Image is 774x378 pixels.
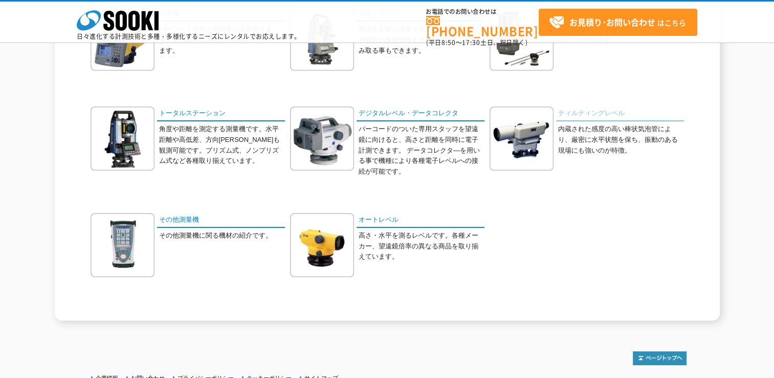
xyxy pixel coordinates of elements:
p: 角度や距離を測定する測量機です。水平距離や高低差、方向[PERSON_NAME]も観測可能です。プリズム式、ノンプリズム式など各種取り揃えています。 [159,124,285,166]
a: [PHONE_NUMBER] [426,16,539,37]
p: 内蔵された感度の高い棒状気泡管により、厳密に水平状態を保ち、振動のある現場にも強いのが特徴。 [558,124,684,156]
span: 8:50 [441,38,456,47]
img: デジタルレベル・データコレクタ [290,107,354,171]
img: トータルステーション [91,107,154,171]
p: 高さ・水平を測るレベルです。各種メーカー、望遠鏡倍率の異なる商品を取り揃えています。 [359,230,484,262]
img: ティルティングレベル [490,107,554,171]
img: トップページへ [633,351,687,365]
a: ティルティングレベル [556,107,684,121]
img: その他測量機 [91,213,154,277]
p: 日々進化する計測技術と多種・多様化するニーズにレンタルでお応えします。 [77,33,301,39]
img: オートレベル [290,213,354,277]
p: バーコードのついた専用スタッフを望遠鏡に向けると、高さと距離を同時に電子計測できます。 データコレクタ―を用いる事で機種により各種電子レベルへの接続が可能です。 [359,124,484,177]
span: 17:30 [462,38,480,47]
a: トータルステーション [157,107,285,121]
span: (平日 ～ 土日、祝日除く) [426,38,527,47]
a: デジタルレベル・データコレクタ [357,107,484,121]
a: オートレベル [357,213,484,228]
a: その他測量機 [157,213,285,228]
p: その他測量機に関る機材の紹介です。 [159,230,285,241]
a: お見積り･お問い合わせはこちら [539,9,697,36]
span: はこちら [549,15,686,30]
span: お電話でのお問い合わせは [426,9,539,15]
strong: お見積り･お問い合わせ [569,16,655,28]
